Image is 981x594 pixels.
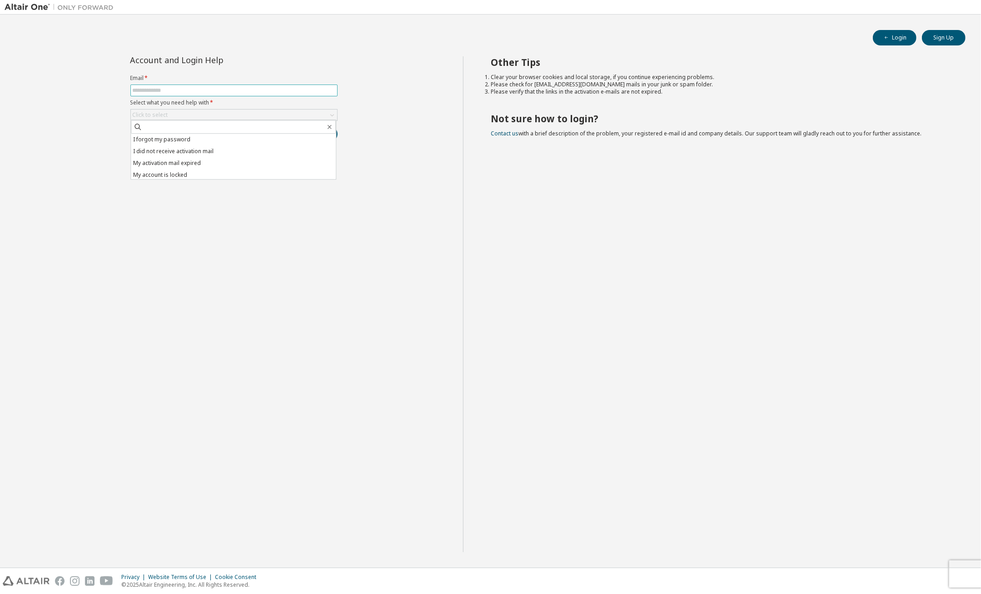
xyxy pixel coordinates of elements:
[491,81,949,88] li: Please check for [EMAIL_ADDRESS][DOMAIN_NAME] mails in your junk or spam folder.
[130,75,338,82] label: Email
[5,3,118,12] img: Altair One
[148,574,215,581] div: Website Terms of Use
[491,130,921,137] span: with a brief description of the problem, your registered e-mail id and company details. Our suppo...
[100,576,113,586] img: youtube.svg
[131,134,336,145] li: I forgot my password
[133,111,168,119] div: Click to select
[70,576,80,586] img: instagram.svg
[131,110,337,120] div: Click to select
[491,113,949,125] h2: Not sure how to login?
[873,30,916,45] button: Login
[55,576,65,586] img: facebook.svg
[121,574,148,581] div: Privacy
[491,56,949,68] h2: Other Tips
[130,99,338,106] label: Select what you need help with
[85,576,95,586] img: linkedin.svg
[922,30,966,45] button: Sign Up
[491,130,518,137] a: Contact us
[491,74,949,81] li: Clear your browser cookies and local storage, if you continue experiencing problems.
[130,56,296,64] div: Account and Login Help
[491,88,949,95] li: Please verify that the links in the activation e-mails are not expired.
[121,581,262,589] p: © 2025 Altair Engineering, Inc. All Rights Reserved.
[3,576,50,586] img: altair_logo.svg
[215,574,262,581] div: Cookie Consent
